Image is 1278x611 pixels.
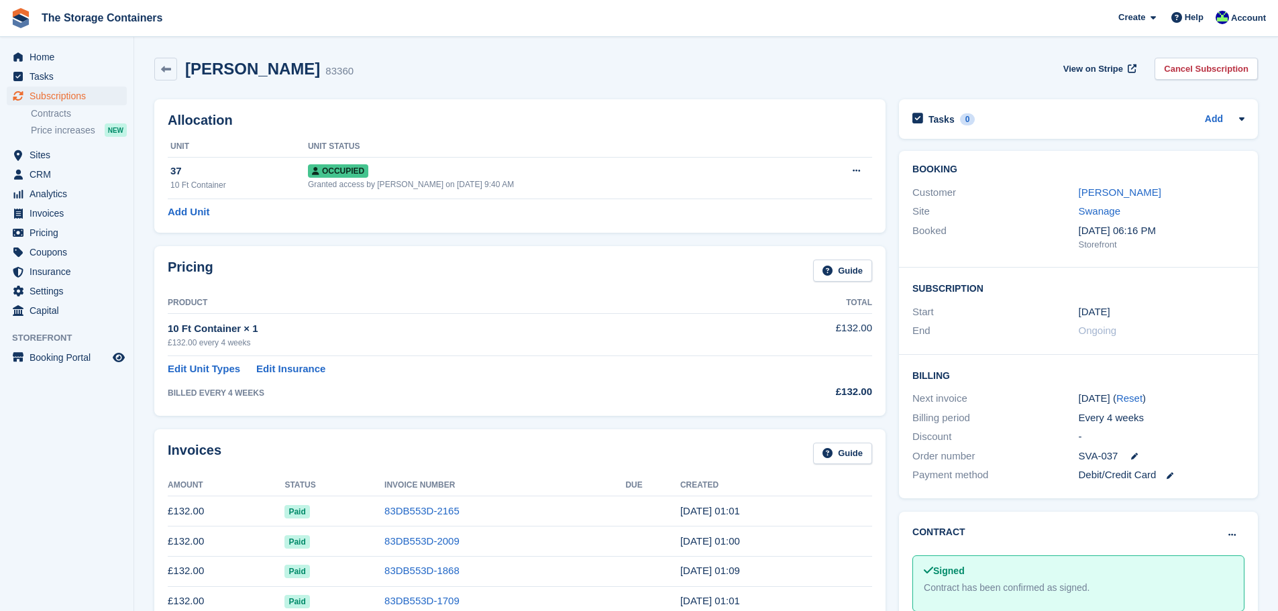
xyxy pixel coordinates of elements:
[1079,325,1117,336] span: Ongoing
[31,124,95,137] span: Price increases
[1079,449,1118,464] span: SVA-037
[960,113,975,125] div: 0
[680,505,740,516] time: 2025-08-18 00:01:13 UTC
[384,595,460,606] a: 83DB553D-1709
[1216,11,1229,24] img: Stacy Williams
[1079,205,1121,217] a: Swanage
[111,349,127,366] a: Preview store
[30,184,110,203] span: Analytics
[168,136,308,158] th: Unit
[912,204,1078,219] div: Site
[30,87,110,105] span: Subscriptions
[7,146,127,164] a: menu
[1079,467,1244,483] div: Debit/Credit Card
[1079,429,1244,445] div: -
[170,164,308,179] div: 37
[813,443,872,465] a: Guide
[740,292,872,314] th: Total
[11,8,31,28] img: stora-icon-8386f47178a22dfd0bd8f6a31ec36ba5ce8667c1dd55bd0f319d3a0aa187defe.svg
[30,282,110,300] span: Settings
[31,123,127,137] a: Price increases NEW
[740,384,872,400] div: £132.00
[30,348,110,367] span: Booking Portal
[7,301,127,320] a: menu
[30,262,110,281] span: Insurance
[680,595,740,606] time: 2025-05-26 00:01:34 UTC
[1185,11,1204,24] span: Help
[912,304,1078,320] div: Start
[168,443,221,465] h2: Invoices
[256,362,325,377] a: Edit Insurance
[7,87,127,105] a: menu
[284,505,309,518] span: Paid
[36,7,168,29] a: The Storage Containers
[680,565,740,576] time: 2025-06-23 00:09:01 UTC
[912,368,1244,382] h2: Billing
[12,331,134,345] span: Storefront
[168,292,740,314] th: Product
[168,387,740,399] div: BILLED EVERY 4 WEEKS
[912,223,1078,252] div: Booked
[680,535,740,547] time: 2025-07-21 00:00:28 UTC
[105,123,127,137] div: NEW
[284,475,384,496] th: Status
[912,281,1244,294] h2: Subscription
[625,475,680,496] th: Due
[284,595,309,608] span: Paid
[7,67,127,86] a: menu
[813,260,872,282] a: Guide
[928,113,955,125] h2: Tasks
[308,136,804,158] th: Unit Status
[740,313,872,355] td: £132.00
[308,164,368,178] span: Occupied
[168,321,740,337] div: 10 Ft Container × 1
[1116,392,1142,404] a: Reset
[912,467,1078,483] div: Payment method
[912,323,1078,339] div: End
[30,204,110,223] span: Invoices
[168,556,284,586] td: £132.00
[1079,391,1244,406] div: [DATE] ( )
[170,179,308,191] div: 10 Ft Container
[912,525,965,539] h2: Contract
[30,223,110,242] span: Pricing
[7,165,127,184] a: menu
[30,48,110,66] span: Home
[168,337,740,349] div: £132.00 every 4 weeks
[912,429,1078,445] div: Discount
[7,348,127,367] a: menu
[284,535,309,549] span: Paid
[30,67,110,86] span: Tasks
[284,565,309,578] span: Paid
[30,146,110,164] span: Sites
[1079,410,1244,426] div: Every 4 weeks
[1079,304,1110,320] time: 2025-04-28 00:00:00 UTC
[30,301,110,320] span: Capital
[912,164,1244,175] h2: Booking
[30,165,110,184] span: CRM
[1079,223,1244,239] div: [DATE] 06:16 PM
[7,223,127,242] a: menu
[1205,112,1223,127] a: Add
[31,107,127,120] a: Contracts
[325,64,354,79] div: 83360
[1155,58,1258,80] a: Cancel Subscription
[1118,11,1145,24] span: Create
[7,243,127,262] a: menu
[912,185,1078,201] div: Customer
[7,282,127,300] a: menu
[384,565,460,576] a: 83DB553D-1868
[912,391,1078,406] div: Next invoice
[168,475,284,496] th: Amount
[384,505,460,516] a: 83DB553D-2165
[384,475,625,496] th: Invoice Number
[924,564,1233,578] div: Signed
[924,581,1233,595] div: Contract has been confirmed as signed.
[1079,186,1161,198] a: [PERSON_NAME]
[912,449,1078,464] div: Order number
[7,204,127,223] a: menu
[308,178,804,190] div: Granted access by [PERSON_NAME] on [DATE] 9:40 AM
[7,184,127,203] a: menu
[168,496,284,526] td: £132.00
[30,243,110,262] span: Coupons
